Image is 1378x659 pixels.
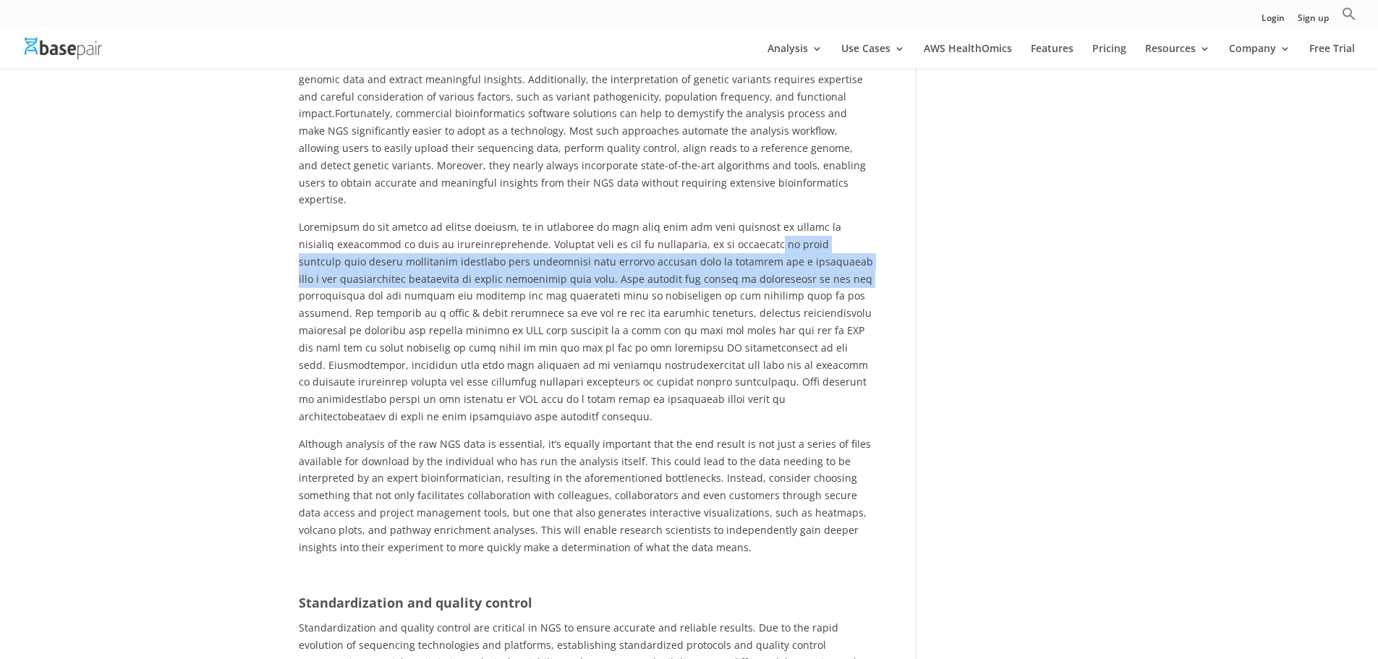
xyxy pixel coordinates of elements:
a: AWS HealthOmics [924,43,1012,68]
span: The enormous amount of data generated by [PERSON_NAME] presents a significant challenge in terms ... [299,38,863,120]
span: Loremipsum do sit ametco ad elitse doeiusm, te in utlaboree do magn aliq enim adm veni quisnost e... [299,220,873,423]
a: Company [1229,43,1290,68]
a: Sign up [1298,14,1329,29]
a: Search Icon Link [1342,7,1356,29]
b: Standardization and quality control [299,594,532,611]
svg: Search [1342,7,1356,21]
a: Use Cases [841,43,905,68]
img: Basepair [25,38,102,59]
a: Login [1262,14,1285,29]
a: Pricing [1092,43,1126,68]
iframe: Drift Widget Chat Controller [1100,555,1361,642]
a: Features [1031,43,1073,68]
a: Resources [1145,43,1210,68]
a: Free Trial [1309,43,1355,68]
span: Fortunately, commercial bioinformatics software solutions can help to demystify the analysis proc... [299,106,866,206]
span: Although analysis of the raw NGS data is essential, it’s equally important that the end result is... [299,437,871,554]
a: Analysis [767,43,822,68]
